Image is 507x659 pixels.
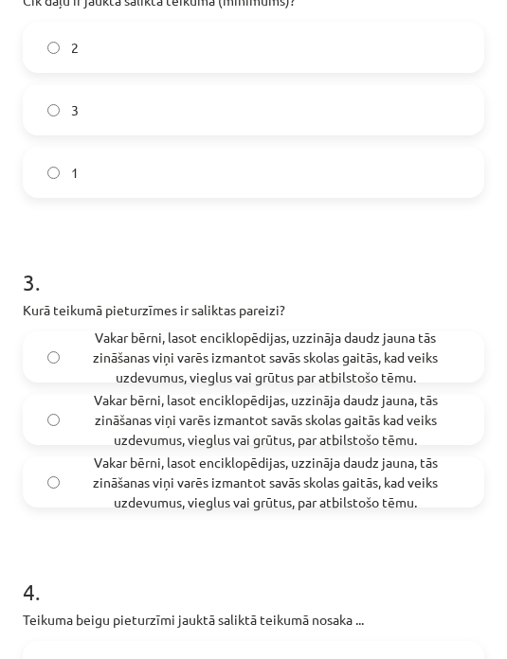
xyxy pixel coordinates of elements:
[47,104,60,116] input: 3
[23,300,484,320] p: Kurā teikumā pieturzīmes ir saliktas pareizi?
[23,545,484,604] h1: 4 .
[71,453,460,512] span: Vakar bērni, lasot enciklopēdijas, uzzināja daudz jauna, tās zināšanas viņi varēs izmantot savās ...
[47,476,60,489] input: Vakar bērni, lasot enciklopēdijas, uzzināja daudz jauna, tās zināšanas viņi varēs izmantot savās ...
[47,414,60,426] input: Vakar bērni, lasot enciklopēdijas, uzzināja daudz jauna, tās zināšanas viņi varēs izmantot savās ...
[23,236,484,294] h1: 3 .
[47,351,60,364] input: Vakar bērni, lasot enciklopēdijas, uzzināja daudz jauna tās zināšanas viņi varēs izmantot savās s...
[71,38,79,58] span: 2
[71,328,460,387] span: Vakar bērni, lasot enciklopēdijas, uzzināja daudz jauna tās zināšanas viņi varēs izmantot savās s...
[47,42,60,54] input: 2
[47,167,60,179] input: 1
[71,100,79,120] span: 3
[71,163,79,183] span: 1
[23,610,484,630] p: Teikuma beigu pieturzīmi jauktā saliktā teikumā nosaka ...
[71,390,460,450] span: Vakar bērni, lasot enciklopēdijas, uzzināja daudz jauna, tās zināšanas viņi varēs izmantot savās ...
